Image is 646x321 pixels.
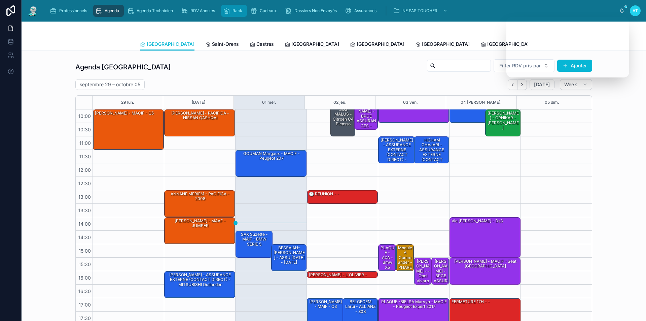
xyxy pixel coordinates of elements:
[77,302,93,308] span: 17:00
[517,79,527,90] button: Next
[78,154,93,159] span: 11:30
[633,8,638,13] span: AT
[422,41,470,47] span: [GEOGRAPHIC_DATA]
[380,245,395,270] div: PLAQUE - AXA - bmw x5
[508,79,517,90] button: Back
[77,113,93,119] span: 10:00
[165,110,235,136] div: [PERSON_NAME] - PACIFICA - NISSAN QASHQAI
[165,218,235,244] div: [PERSON_NAME] - MAAF - JUMPER
[77,261,93,267] span: 15:30
[179,5,220,17] a: RDV Annulés
[262,96,276,109] button: 01 mer.
[78,140,93,146] span: 11:00
[355,103,378,129] div: [PERSON_NAME] - BPCE ASSURANCES - Chevrolet aveo
[379,137,415,163] div: [PERSON_NAME] - ASSURANCE EXTERNE (CONTACT DIRECT) - PEUGEOT Partner
[273,245,306,266] div: BESSAIAH-[PERSON_NAME] - ASSU [DATE] - [DATE]
[403,96,418,109] button: 03 ven.
[80,81,140,88] h2: septembre 29 – octobre 05
[248,5,282,17] a: Cadeaux
[77,315,93,321] span: 17:30
[415,38,470,52] a: [GEOGRAPHIC_DATA]
[237,151,306,162] div: GOUMAN Margaux - MACIF - Peugeot 207
[27,5,39,16] img: App logo
[93,110,164,150] div: [PERSON_NAME] - MACIF - Q5
[77,248,93,254] span: 15:00
[137,8,173,13] span: Agenda Technicien
[94,110,154,116] div: [PERSON_NAME] - MACIF - Q5
[77,167,93,173] span: 12:00
[396,245,414,271] div: Module à commander - PHARE AVT DROIT [PERSON_NAME] - MMA - classe A
[250,38,274,52] a: Castres
[343,5,381,17] a: Assurances
[487,110,520,131] div: [PERSON_NAME] - ORNIKAR - [PERSON_NAME]
[260,8,277,13] span: Cadeaux
[166,110,235,121] div: [PERSON_NAME] - PACIFICA - NISSAN QASHQAI
[77,275,93,281] span: 16:00
[432,258,449,284] div: [PERSON_NAME] - BPCE ASSURANCES - C4
[332,97,355,127] div: [PERSON_NAME] - SOS MALUS - Citroën C4 Picasso
[451,218,503,224] div: Vie [PERSON_NAME] - Ds3
[333,96,347,109] button: 02 jeu.
[256,41,274,47] span: Castres
[534,82,550,88] span: [DATE]
[402,8,437,13] span: NE PAS TOUCHER
[450,258,520,284] div: [PERSON_NAME] - MACIF - seat [GEOGRAPHIC_DATA]
[331,96,355,136] div: [PERSON_NAME] - SOS MALUS - Citroën C4 Picasso
[308,299,343,310] div: [PERSON_NAME] - MAIF - C3
[294,8,337,13] span: Dossiers Non Envoyés
[380,299,448,310] div: PLAQUE -BIELSA Marvyn - MACIF - Peugeot Expert 2017
[397,245,413,309] div: Module à commander - PHARE AVT DROIT [PERSON_NAME] - MMA - classe A
[121,96,134,109] button: 29 lun.
[414,258,431,284] div: [PERSON_NAME] - - opel vivaro
[307,191,378,203] div: 🕒 RÉUNION - -
[494,59,554,72] button: Select Button
[530,79,554,90] button: [DATE]
[192,96,205,109] button: [DATE]
[44,3,619,18] div: scrollable content
[77,288,93,294] span: 16:30
[272,245,307,271] div: BESSAIAH-[PERSON_NAME] - ASSU [DATE] - [DATE]
[105,8,119,13] span: Agenda
[166,218,235,229] div: [PERSON_NAME] - MAAF - JUMPER
[93,5,124,17] a: Agenda
[379,245,396,271] div: PLAQUE - AXA - bmw x5
[236,150,306,176] div: GOUMAN Margaux - MACIF - Peugeot 207
[415,258,431,284] div: [PERSON_NAME] - - opel vivaro
[499,62,541,69] span: Filter RDV pris par
[212,41,239,47] span: Saint-Orens
[205,38,239,52] a: Saint-Orens
[451,258,520,269] div: [PERSON_NAME] - MACIF - seat [GEOGRAPHIC_DATA]
[48,5,92,17] a: Professionnels
[545,96,559,109] button: 05 dim.
[486,110,521,136] div: [PERSON_NAME] - ORNIKAR - [PERSON_NAME]
[487,41,535,47] span: [GEOGRAPHIC_DATA]
[415,137,449,177] div: HICHAM CHAJARI - ASSURANCE EXTERNE (CONTACT DIRECT) - Mercedes Classe A
[350,38,404,52] a: [GEOGRAPHIC_DATA]
[433,258,448,294] div: [PERSON_NAME] - BPCE ASSURANCES - C4
[357,41,404,47] span: [GEOGRAPHIC_DATA]
[147,41,194,47] span: [GEOGRAPHIC_DATA]
[221,5,247,17] a: Rack
[77,207,93,213] span: 13:30
[77,194,93,200] span: 13:00
[77,127,93,132] span: 10:30
[77,181,93,186] span: 12:30
[232,8,242,13] span: Rack
[165,191,235,217] div: ANNANE MERIEM - PACIFICA - 2008
[356,103,377,139] div: [PERSON_NAME] - BPCE ASSURANCES - Chevrolet aveo
[461,96,502,109] button: 04 [PERSON_NAME].
[166,191,235,202] div: ANNANE MERIEM - PACIFICA - 2008
[391,5,451,17] a: NE PAS TOUCHER
[236,231,272,257] div: SAX Suzette - MAIF - BMW SERIE 5
[414,137,449,163] div: HICHAM CHAJARI - ASSURANCE EXTERNE (CONTACT DIRECT) - Mercedes Classe A
[564,82,577,88] span: Week
[77,234,93,240] span: 14:30
[450,218,520,257] div: Vie [PERSON_NAME] - Ds3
